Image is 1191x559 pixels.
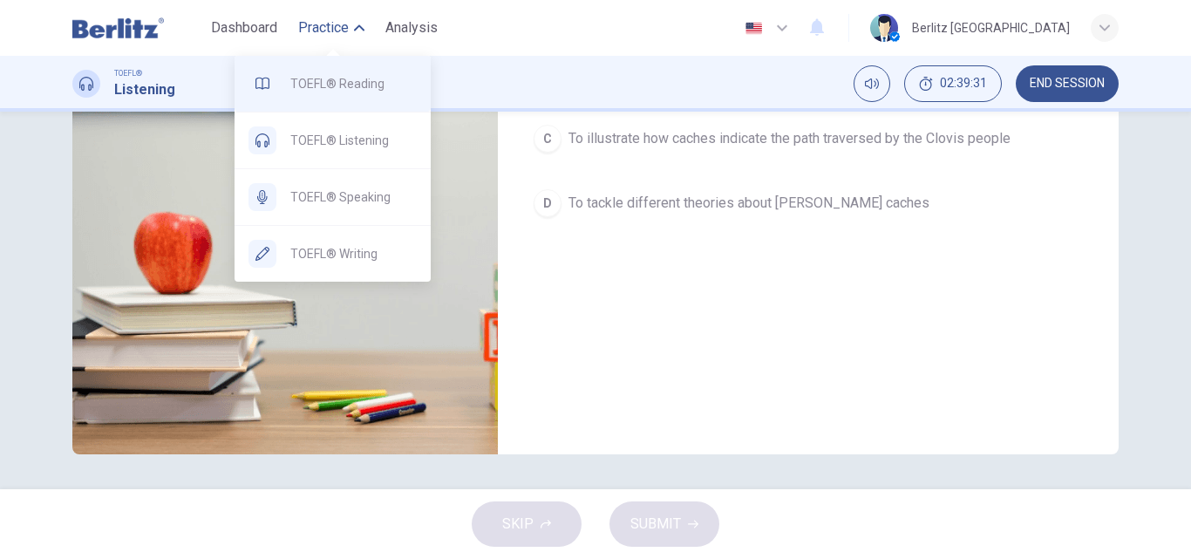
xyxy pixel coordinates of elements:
[290,130,417,151] span: TOEFL® Listening
[235,56,431,112] div: TOEFL® Reading
[290,73,417,94] span: TOEFL® Reading
[290,243,417,264] span: TOEFL® Writing
[72,10,164,45] img: Berlitz Latam logo
[378,12,445,44] button: Analysis
[204,12,284,44] button: Dashboard
[904,65,1002,102] button: 02:39:31
[526,181,1091,225] button: DTo tackle different theories about [PERSON_NAME] caches
[854,65,890,102] div: Mute
[912,17,1070,38] div: Berlitz [GEOGRAPHIC_DATA]
[235,226,431,282] div: TOEFL® Writing
[1016,65,1119,102] button: END SESSION
[211,17,277,38] span: Dashboard
[72,48,498,454] img: Listen to this clip about the Earliest Settlements of America before answering the questions:
[904,65,1002,102] div: Hide
[1030,77,1105,91] span: END SESSION
[235,112,431,168] div: TOEFL® Listening
[940,77,987,91] span: 02:39:31
[291,12,371,44] button: Practice
[526,117,1091,160] button: CTo illustrate how caches indicate the path traversed by the Clovis people
[870,14,898,42] img: Profile picture
[568,128,1011,149] span: To illustrate how caches indicate the path traversed by the Clovis people
[568,193,929,214] span: To tackle different theories about [PERSON_NAME] caches
[743,22,765,35] img: en
[235,169,431,225] div: TOEFL® Speaking
[534,189,561,217] div: D
[534,125,561,153] div: C
[114,79,175,100] h1: Listening
[385,17,438,38] span: Analysis
[72,10,204,45] a: Berlitz Latam logo
[114,67,142,79] span: TOEFL®
[290,187,417,208] span: TOEFL® Speaking
[298,17,349,38] span: Practice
